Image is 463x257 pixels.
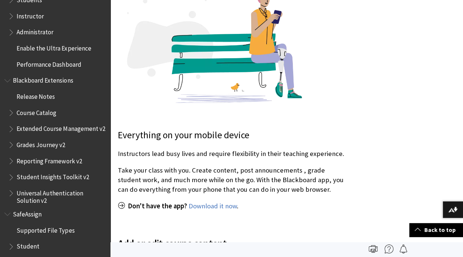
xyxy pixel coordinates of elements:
span: Student [17,240,39,250]
span: Universal Authentication Solution v2 [17,187,105,204]
span: Student Insights Toolkit v2 [17,171,89,181]
a: Download it now [189,202,237,211]
span: SafeAssign [13,208,42,218]
img: More help [385,244,393,253]
span: Don't have the app? [128,202,187,210]
span: Extended Course Management v2 [17,123,105,133]
span: Release Notes [17,90,55,100]
span: Enable the Ultra Experience [17,42,91,52]
img: Print [369,244,378,253]
a: Back to top [409,223,463,237]
span: Grades Journey v2 [17,139,65,149]
span: Add or edit course content [118,236,347,251]
span: Blackboard Extensions [13,74,73,84]
span: Supported File Types [17,224,74,234]
span: Reporting Framework v2 [17,155,82,165]
span: Performance Dashboard [17,58,81,68]
p: Everything on your mobile device [118,129,347,142]
span: Instructor [17,10,44,20]
p: Take your class with you. Create content, post announcements , grade student work, and much more ... [118,166,347,195]
nav: Book outline for Blackboard Extensions [4,74,106,205]
span: Course Catalog [17,107,56,117]
p: . [118,201,347,211]
p: Instructors lead busy lives and require flexibility in their teaching experience. [118,149,347,159]
span: Administrator [17,26,53,36]
img: Follow this page [399,244,408,253]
